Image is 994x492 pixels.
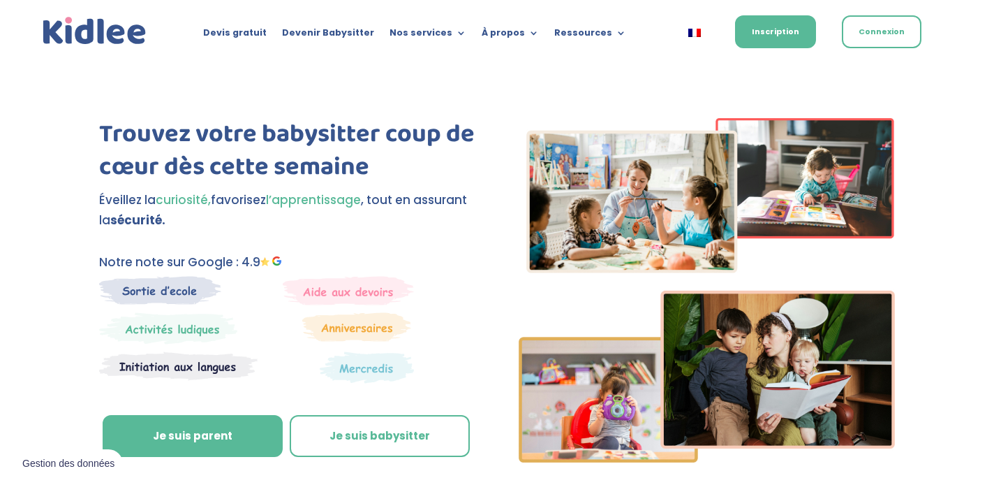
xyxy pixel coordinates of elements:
[22,458,114,470] span: Gestion des données
[290,415,470,457] a: Je suis babysitter
[554,28,626,43] a: Ressources
[735,15,816,48] a: Inscription
[40,14,149,48] img: logo_kidlee_bleu
[99,276,221,305] img: Sortie decole
[110,212,165,229] strong: sécurité.
[99,118,475,191] h1: Trouvez votre babysitter coup de cœur dès cette semaine
[842,15,921,48] a: Connexion
[103,415,283,457] a: Je suis parent
[302,312,411,342] img: Anniversaire
[99,252,475,273] p: Notre note sur Google : 4.9
[40,14,149,48] a: Kidlee Logo
[14,449,123,479] button: Gestion des données
[156,191,211,208] span: curiosité,
[482,28,539,43] a: À propos
[99,312,237,345] img: Mercredi
[99,352,258,381] img: Atelier thematique
[266,191,361,208] span: l’apprentissage
[283,276,414,305] img: weekends
[282,28,374,43] a: Devenir Babysitter
[688,29,701,37] img: Français
[519,118,894,463] img: Imgs-2
[390,28,466,43] a: Nos services
[320,352,414,384] img: Thematique
[99,190,475,231] p: Éveillez la favorisez , tout en assurant la
[203,28,267,43] a: Devis gratuit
